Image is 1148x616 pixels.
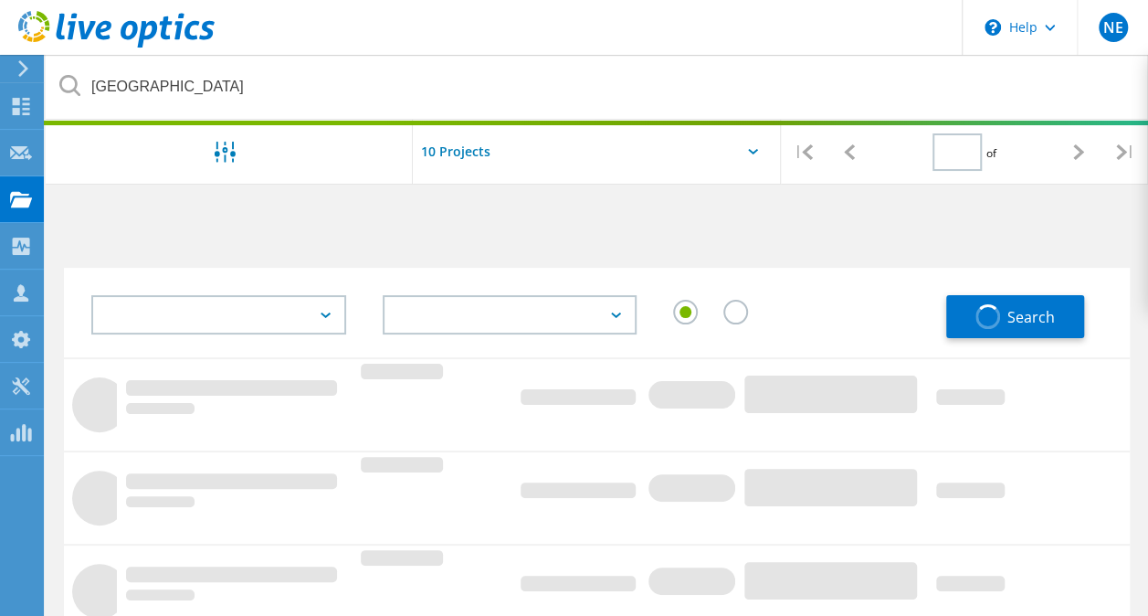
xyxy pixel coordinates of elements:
div: | [781,120,827,185]
span: of [986,145,996,161]
svg: \n [985,19,1001,36]
a: Live Optics Dashboard [18,38,215,51]
span: NE [1102,20,1122,35]
span: Search [1007,307,1055,327]
div: | [1102,120,1148,185]
button: Search [946,295,1084,338]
